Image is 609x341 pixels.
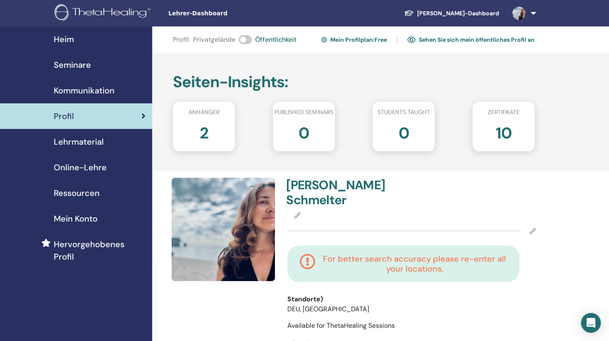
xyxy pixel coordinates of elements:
[54,136,104,148] span: Lehrmaterial
[487,108,519,117] span: Zertifikate
[398,120,409,143] h2: 0
[54,161,107,174] span: Online-Lehre
[275,108,333,117] span: Published seminars
[581,313,601,333] div: Open Intercom Messenger
[255,35,296,45] span: Öffentlichkeit
[173,73,535,92] h2: Seiten-Insights :
[286,178,406,207] h4: [PERSON_NAME] Schmelter
[54,59,91,71] span: Seminare
[299,120,309,143] h2: 0
[173,35,190,45] span: Profil :
[512,7,525,20] img: default.jpg
[407,33,535,46] a: Sehen Sie sich mein öffentliches Profil an
[168,9,292,18] span: Lehrer-Dashboard
[54,212,98,225] span: Mein Konto
[321,33,387,46] a: Mein Profilplan:Free
[189,108,220,117] span: Anhänger
[407,36,416,43] img: eye.svg
[54,187,100,199] span: Ressourcen
[55,4,153,23] img: logo.png
[321,36,327,44] img: cog.svg
[287,304,384,314] li: DEU, [GEOGRAPHIC_DATA]
[495,120,511,143] h2: 10
[404,10,414,17] img: graduation-cap-white.svg
[377,108,430,117] span: Students taught
[397,6,506,21] a: [PERSON_NAME]-Dashboard
[200,120,208,143] h2: 2
[172,178,275,281] img: default.jpg
[54,110,74,122] span: Profil
[54,33,74,45] span: Heim
[193,35,235,45] span: Privatgelände
[287,294,323,304] span: Standorte)
[54,238,146,263] span: Hervorgehobenes Profil
[54,84,115,97] span: Kommunikation
[287,321,395,330] span: Available for ThetaHealing Sessions
[322,254,507,274] h4: For better search accuracy please re-enter all your locations.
